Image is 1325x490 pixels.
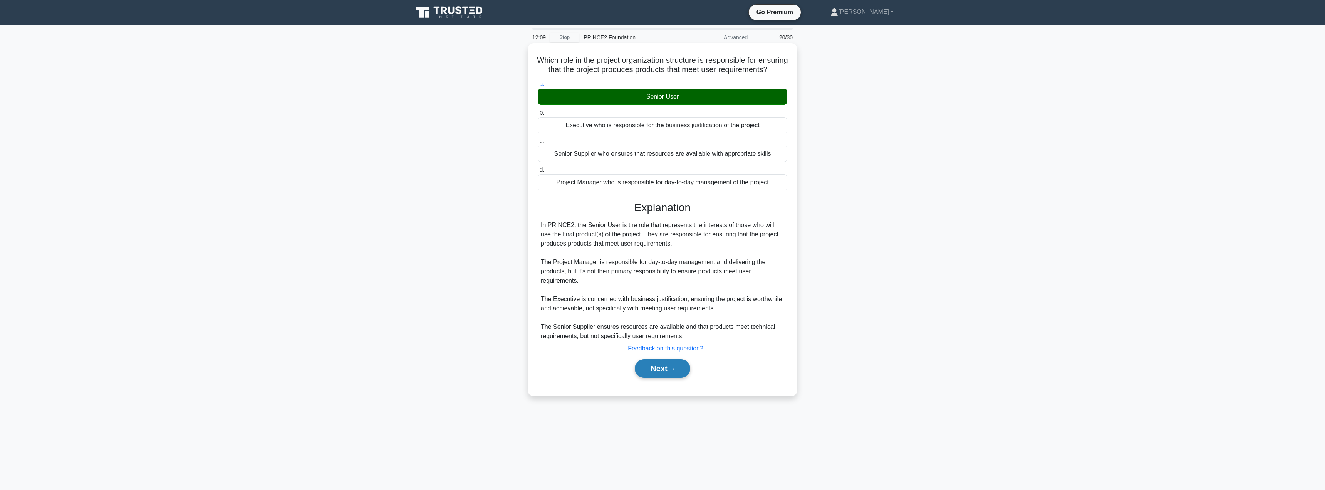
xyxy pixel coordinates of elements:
h5: Which role in the project organization structure is responsible for ensuring that the project pro... [537,56,788,75]
a: Feedback on this question? [628,345,703,352]
span: b. [539,109,544,116]
span: c. [539,138,544,144]
div: Project Manager who is responsible for day-to-day management of the project [538,174,787,190]
span: a. [539,81,544,87]
div: Senior Supplier who ensures that resources are available with appropriate skills [538,146,787,162]
div: 12:09 [528,30,550,45]
div: 20/30 [752,30,797,45]
div: Executive who is responsible for the business justification of the project [538,117,787,133]
div: Senior User [538,89,787,105]
div: PRINCE2 Foundation [579,30,685,45]
a: Stop [550,33,579,42]
div: In PRINCE2, the Senior User is the role that represents the interests of those who will use the f... [541,221,784,341]
div: Advanced [685,30,752,45]
h3: Explanation [542,201,783,214]
a: [PERSON_NAME] [812,4,912,20]
button: Next [635,359,690,378]
span: d. [539,166,544,173]
a: Go Premium [752,7,798,17]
